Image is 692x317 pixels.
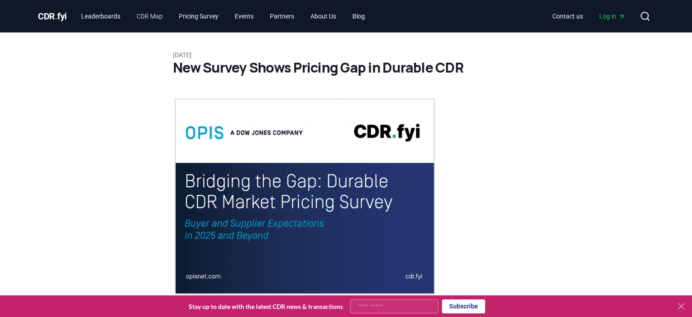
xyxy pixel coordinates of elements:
[228,8,261,24] a: Events
[74,8,127,24] a: Leaderboards
[173,51,519,60] p: [DATE]
[345,8,372,24] a: Blog
[545,8,590,24] a: Contact us
[38,11,67,22] span: CDR fyi
[545,8,633,24] nav: Main
[263,8,301,24] a: Partners
[172,8,226,24] a: Pricing Survey
[129,8,170,24] a: CDR Map
[74,8,372,24] nav: Main
[173,60,519,76] h1: New Survey Shows Pricing Gap in Durable CDR
[55,11,58,22] span: .
[599,12,625,21] span: Log in
[592,8,633,24] a: Log in
[38,10,67,23] a: CDR.fyi
[303,8,343,24] a: About Us
[173,97,437,295] img: blog post image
